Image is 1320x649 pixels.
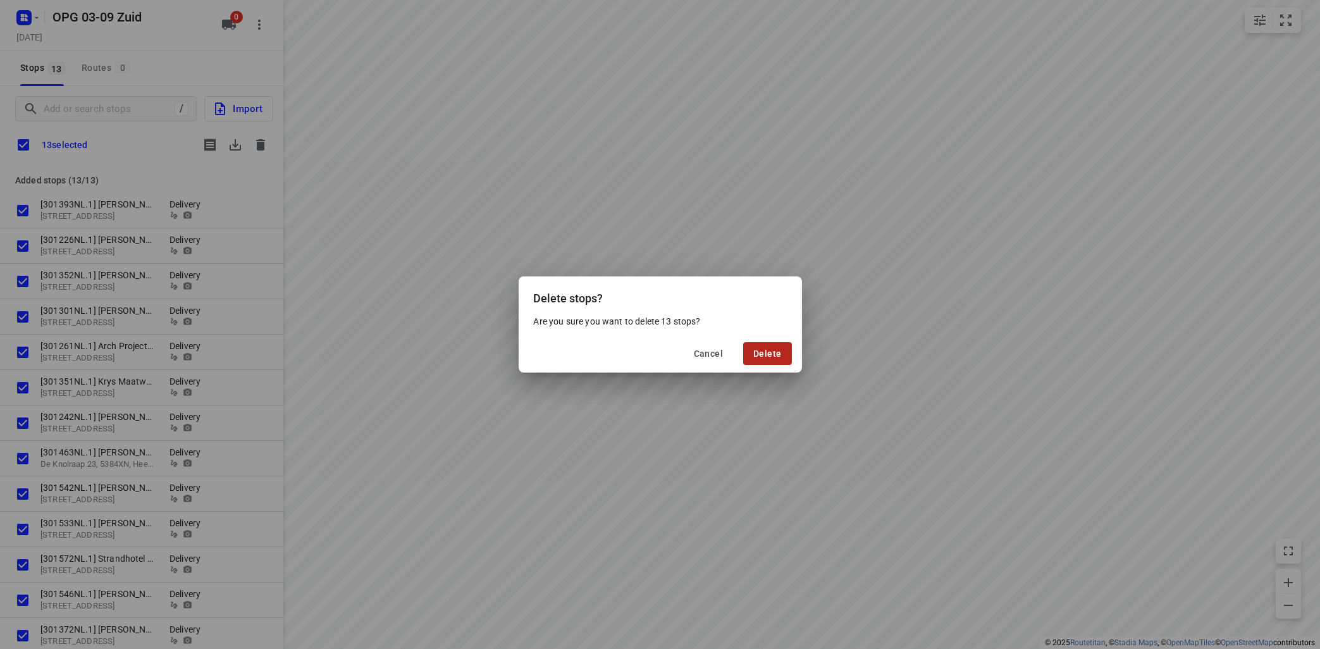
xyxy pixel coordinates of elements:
button: Delete [743,342,791,365]
span: Delete [753,349,781,359]
span: Cancel [694,349,723,359]
p: Are you sure you want to delete 13 stops? [534,315,787,328]
div: Delete stops? [519,276,802,315]
button: Cancel [684,342,733,365]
